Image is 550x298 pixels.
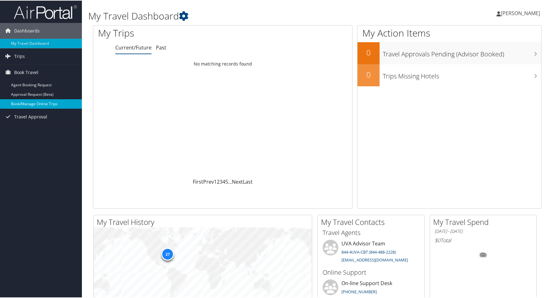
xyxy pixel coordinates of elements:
[232,178,243,185] a: Next
[496,3,546,22] a: [PERSON_NAME]
[228,178,232,185] span: …
[14,4,77,19] img: airportal-logo.png
[319,239,423,265] li: UVA Advisor Team
[14,48,25,64] span: Trips
[435,236,532,243] h6: Total
[435,228,532,234] h6: [DATE] - [DATE]
[358,69,380,79] h2: 0
[383,68,541,80] h3: Trips Missing Hotels
[93,58,352,69] td: No matching records found
[217,178,220,185] a: 2
[323,267,420,276] h3: Online Support
[88,9,393,22] h1: My Travel Dashboard
[341,256,408,262] a: [EMAIL_ADDRESS][DOMAIN_NAME]
[14,64,38,80] span: Book Travel
[358,47,380,57] h2: 0
[115,43,152,50] a: Current/Future
[501,9,540,16] span: [PERSON_NAME]
[481,253,486,256] tspan: 0%
[161,247,174,260] div: 27
[220,178,222,185] a: 3
[225,178,228,185] a: 5
[383,46,541,58] h3: Travel Approvals Pending (Advisor Booked)
[435,236,440,243] span: $0
[214,178,217,185] a: 1
[341,249,396,254] a: 844-4UVA-CBT (844-488-2228)
[321,216,424,227] h2: My Travel Contacts
[323,228,420,237] h3: Travel Agents
[98,26,240,39] h1: My Trips
[97,216,312,227] h2: My Travel History
[193,178,203,185] a: First
[341,288,377,294] a: [PHONE_NUMBER]
[243,178,253,185] a: Last
[222,178,225,185] a: 4
[14,108,47,124] span: Travel Approval
[358,42,541,64] a: 0Travel Approvals Pending (Advisor Booked)
[203,178,214,185] a: Prev
[358,26,541,39] h1: My Action Items
[433,216,536,227] h2: My Travel Spend
[358,64,541,86] a: 0Trips Missing Hotels
[156,43,166,50] a: Past
[14,22,40,38] span: Dashboards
